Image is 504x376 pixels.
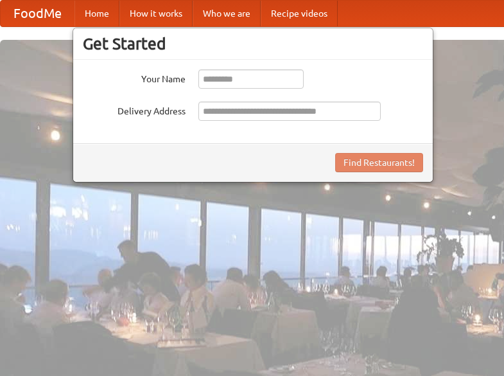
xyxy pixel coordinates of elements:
[193,1,261,26] a: Who we are
[261,1,338,26] a: Recipe videos
[83,69,186,85] label: Your Name
[74,1,119,26] a: Home
[83,34,423,53] h3: Get Started
[335,153,423,172] button: Find Restaurants!
[83,102,186,118] label: Delivery Address
[1,1,74,26] a: FoodMe
[119,1,193,26] a: How it works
